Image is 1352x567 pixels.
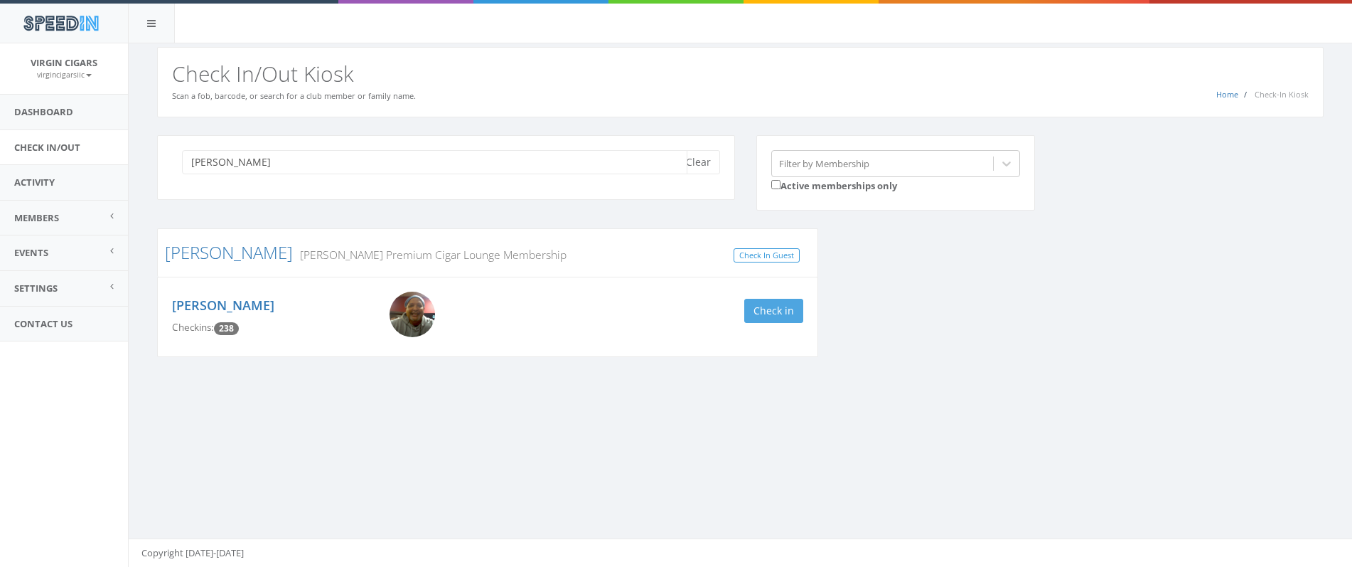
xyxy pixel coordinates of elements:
[172,321,214,334] span: Checkins:
[14,246,48,259] span: Events
[31,56,97,69] span: Virgin Cigars
[293,247,567,263] small: [PERSON_NAME] Premium Cigar Lounge Membership
[172,297,274,314] a: [PERSON_NAME]
[172,90,416,101] small: Scan a fob, barcode, or search for a club member or family name.
[37,68,92,80] a: virgincigarsllc
[744,299,803,323] button: Check in
[390,292,435,337] img: Keith_Johnson.png
[1216,89,1238,100] a: Home
[1255,89,1309,100] span: Check-In Kiosk
[16,10,105,36] img: speedin_logo.png
[37,70,92,80] small: virgincigarsllc
[129,539,1352,567] footer: Copyright [DATE]-[DATE]
[771,177,897,193] label: Active memberships only
[14,317,73,330] span: Contact Us
[14,282,58,295] span: Settings
[14,211,59,224] span: Members
[172,62,1309,85] h2: Check In/Out Kiosk
[182,150,687,174] input: Search a name to check in
[165,240,293,264] a: [PERSON_NAME]
[779,157,869,170] div: Filter by Membership
[677,150,720,174] button: Clear
[214,322,239,335] span: Checkin count
[771,180,780,189] input: Active memberships only
[734,248,800,263] a: Check In Guest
